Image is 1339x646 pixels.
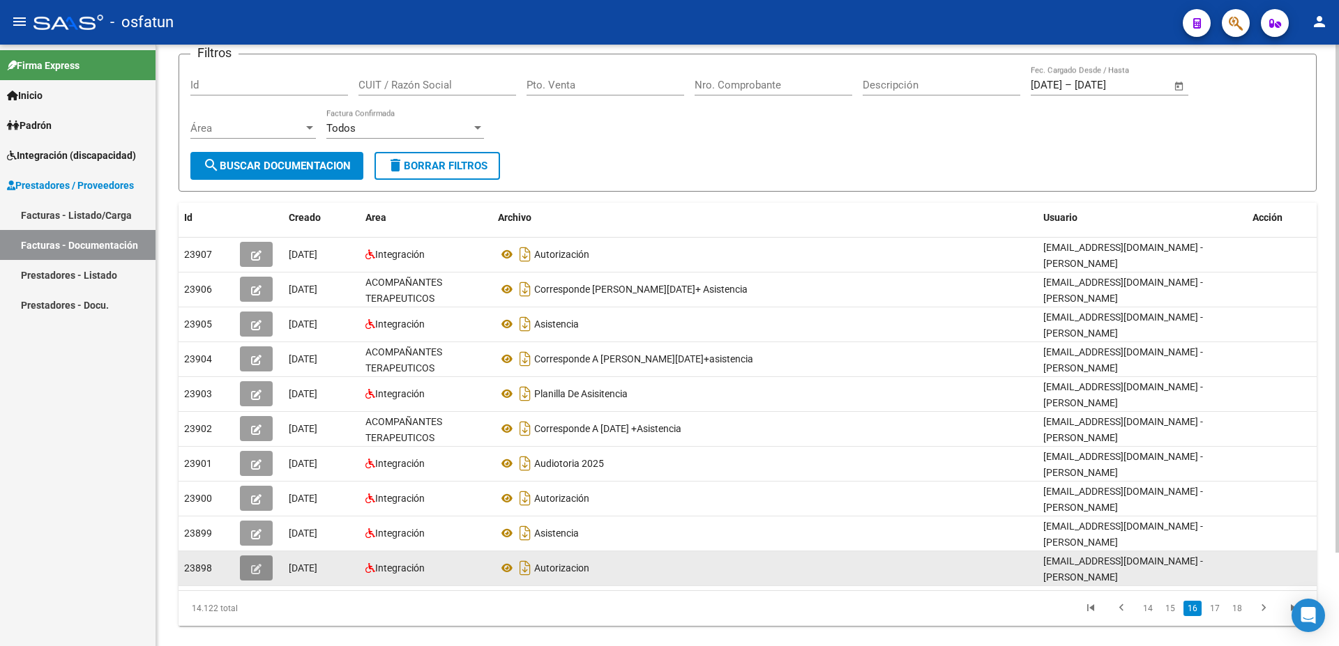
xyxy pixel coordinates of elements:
[1075,79,1142,91] input: Fecha fin
[326,122,356,134] span: Todos
[1292,599,1325,632] div: Open Intercom Messenger
[375,388,425,399] span: Integración
[534,388,628,399] span: Planilla De Asisitencia
[283,203,360,233] datatable-header-cell: Creado
[1172,78,1188,94] button: Open calendar
[534,423,681,434] span: Corresponde A [DATE] +Asistencia
[375,493,425,504] span: Integración
[184,353,212,364] span: 23904
[1206,601,1224,616] a: 17
[184,318,212,330] span: 23905
[1161,601,1179,616] a: 15
[365,416,442,443] span: ACOMPAÑANTES TERAPEUTICOS
[184,423,212,434] span: 23902
[534,353,753,364] span: Corresponde A [PERSON_NAME][DATE]+asistencia
[1043,277,1203,304] span: [EMAIL_ADDRESS][DOMAIN_NAME] - [PERSON_NAME]
[1108,601,1135,616] a: go to previous page
[365,277,442,304] span: ACOMPAÑANTES TERAPEUTICOS
[1043,242,1203,269] span: [EMAIL_ADDRESS][DOMAIN_NAME] - [PERSON_NAME]
[534,318,579,330] span: Asistencia
[1247,203,1317,233] datatable-header-cell: Acción
[516,522,534,544] i: Descargar documento
[184,562,212,574] span: 23898
[289,284,317,295] span: [DATE]
[289,528,317,539] span: [DATE]
[360,203,492,233] datatable-header-cell: Area
[289,562,317,574] span: [DATE]
[7,148,136,163] span: Integración (discapacidad)
[7,58,80,73] span: Firma Express
[498,212,531,223] span: Archivo
[184,249,212,260] span: 23907
[110,7,174,38] span: - osfatun
[516,278,534,300] i: Descargar documento
[289,458,317,469] span: [DATE]
[534,528,579,539] span: Asistencia
[516,243,534,266] i: Descargar documento
[289,212,321,223] span: Creado
[365,346,442,374] span: ACOMPAÑANTES TERAPEUTICOS
[516,417,534,440] i: Descargar documento
[1043,521,1203,548] span: [EMAIL_ADDRESS][DOMAIN_NAME] - [PERSON_NAME]
[179,591,404,626] div: 14.122 total
[1043,381,1203,408] span: [EMAIL_ADDRESS][DOMAIN_NAME] - [PERSON_NAME]
[190,122,303,134] span: Área
[375,152,500,180] button: Borrar Filtros
[516,383,534,405] i: Descargar documento
[289,249,317,260] span: [DATE]
[1204,597,1226,620] li: page 17
[516,452,534,475] i: Descargar documento
[1031,79,1062,91] input: Fecha inicio
[365,212,386,223] span: Area
[289,388,317,399] span: [DATE]
[375,562,425,574] span: Integración
[1077,601,1104,616] a: go to first page
[375,528,425,539] span: Integración
[375,458,425,469] span: Integración
[534,284,748,295] span: Corresponde [PERSON_NAME][DATE]+ Asistencia
[1043,212,1077,223] span: Usuario
[1228,601,1246,616] a: 18
[7,118,52,133] span: Padrón
[289,493,317,504] span: [DATE]
[1137,597,1159,620] li: page 14
[534,249,589,260] span: Autorización
[203,157,220,174] mat-icon: search
[289,423,317,434] span: [DATE]
[7,178,134,193] span: Prestadores / Proveedores
[184,528,212,539] span: 23899
[1139,601,1157,616] a: 14
[1038,203,1247,233] datatable-header-cell: Usuario
[184,493,212,504] span: 23900
[516,557,534,579] i: Descargar documento
[289,318,317,330] span: [DATE]
[1065,79,1072,91] span: –
[1181,597,1204,620] li: page 16
[7,88,43,103] span: Inicio
[1043,346,1203,374] span: [EMAIL_ADDRESS][DOMAIN_NAME] - [PERSON_NAME]
[492,203,1038,233] datatable-header-cell: Archivo
[184,212,192,223] span: Id
[516,313,534,335] i: Descargar documento
[387,160,487,172] span: Borrar Filtros
[534,458,604,469] span: Audiotoria 2025
[190,43,239,63] h3: Filtros
[1226,597,1248,620] li: page 18
[534,493,589,504] span: Autorización
[11,13,28,30] mat-icon: menu
[1043,451,1203,478] span: [EMAIL_ADDRESS][DOMAIN_NAME] - [PERSON_NAME]
[289,353,317,364] span: [DATE]
[1043,416,1203,443] span: [EMAIL_ADDRESS][DOMAIN_NAME] - [PERSON_NAME]
[516,487,534,509] i: Descargar documento
[1043,312,1203,339] span: [EMAIL_ADDRESS][DOMAIN_NAME] - [PERSON_NAME]
[1281,601,1308,616] a: go to last page
[1183,601,1202,616] a: 16
[184,284,212,295] span: 23906
[1250,601,1277,616] a: go to next page
[375,318,425,330] span: Integración
[1159,597,1181,620] li: page 15
[1311,13,1328,30] mat-icon: person
[190,152,363,180] button: Buscar Documentacion
[534,562,589,574] span: Autorizacion
[375,249,425,260] span: Integración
